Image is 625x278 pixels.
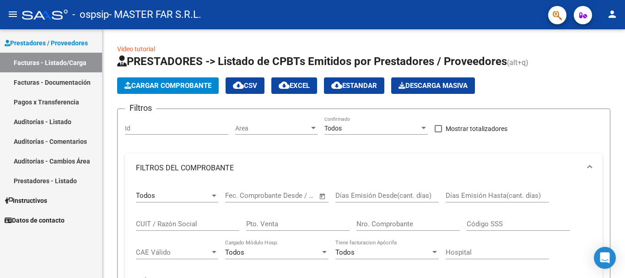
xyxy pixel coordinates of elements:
[125,153,603,183] mat-expansion-panel-header: FILTROS DEL COMPROBANTE
[117,77,219,94] button: Cargar Comprobante
[335,248,355,256] span: Todos
[594,247,616,269] div: Open Intercom Messenger
[446,123,507,134] span: Mostrar totalizadores
[136,163,581,173] mat-panel-title: FILTROS DEL COMPROBANTE
[331,80,342,91] mat-icon: cloud_download
[136,191,155,200] span: Todos
[125,102,156,114] h3: Filtros
[225,248,244,256] span: Todos
[117,45,155,53] a: Video tutorial
[109,5,201,25] span: - MASTER FAR S.R.L.
[391,77,475,94] app-download-masive: Descarga masiva de comprobantes (adjuntos)
[136,248,210,256] span: CAE Válido
[324,77,384,94] button: Estandar
[263,191,307,200] input: End date
[233,82,257,90] span: CSV
[607,9,618,20] mat-icon: person
[124,82,211,90] span: Cargar Comprobante
[5,38,88,48] span: Prestadores / Proveedores
[271,77,317,94] button: EXCEL
[5,215,65,225] span: Datos de contacto
[7,9,18,20] mat-icon: menu
[331,82,377,90] span: Estandar
[233,80,244,91] mat-icon: cloud_download
[507,58,528,67] span: (alt+q)
[226,77,264,94] button: CSV
[324,125,342,132] span: Todos
[391,77,475,94] button: Descarga Masiva
[279,82,310,90] span: EXCEL
[225,191,255,200] input: Start date
[279,80,290,91] mat-icon: cloud_download
[235,125,309,132] span: Area
[117,55,507,68] span: PRESTADORES -> Listado de CPBTs Emitidos por Prestadores / Proveedores
[72,5,109,25] span: - ospsip
[318,191,328,202] button: Open calendar
[5,196,47,206] span: Instructivos
[399,82,468,90] span: Descarga Masiva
